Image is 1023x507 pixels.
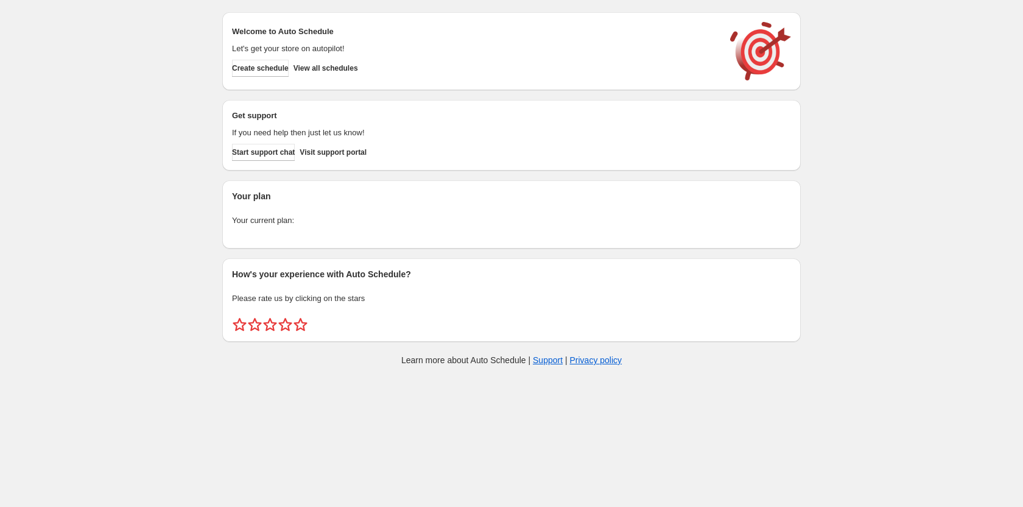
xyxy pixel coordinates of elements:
[232,60,289,77] button: Create schedule
[401,354,622,366] p: Learn more about Auto Schedule | |
[232,268,791,280] h2: How's your experience with Auto Schedule?
[300,147,367,157] span: Visit support portal
[533,355,563,365] a: Support
[570,355,622,365] a: Privacy policy
[232,26,718,38] h2: Welcome to Auto Schedule
[232,110,718,122] h2: Get support
[232,144,295,161] a: Start support chat
[232,214,791,227] p: Your current plan:
[300,144,367,161] a: Visit support portal
[232,292,791,305] p: Please rate us by clicking on the stars
[232,147,295,157] span: Start support chat
[232,43,718,55] p: Let's get your store on autopilot!
[232,127,718,139] p: If you need help then just let us know!
[294,60,358,77] button: View all schedules
[232,63,289,73] span: Create schedule
[294,63,358,73] span: View all schedules
[232,190,791,202] h2: Your plan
